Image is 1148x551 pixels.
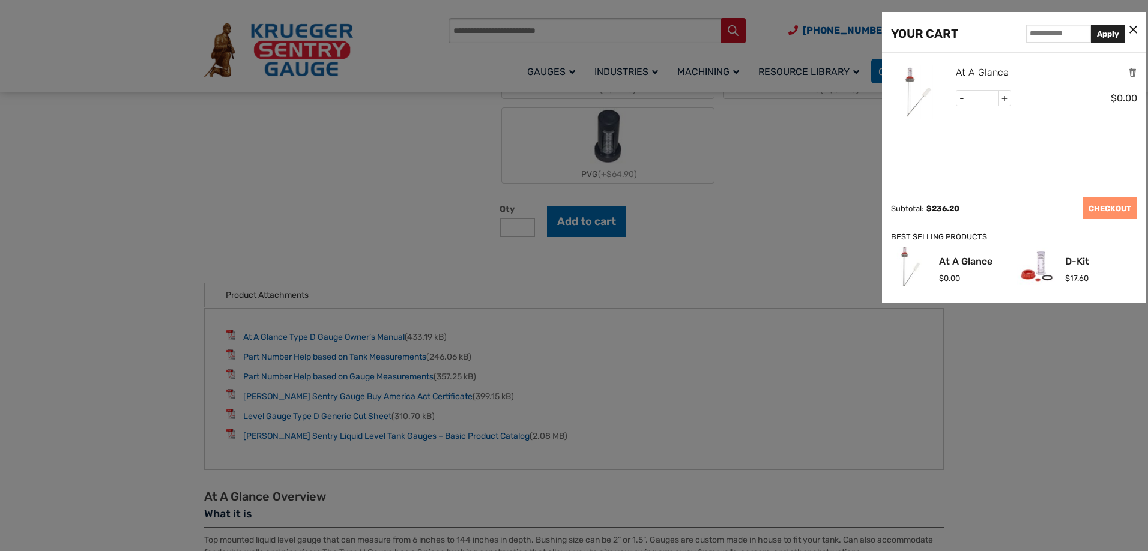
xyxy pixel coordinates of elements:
span: 0.00 [939,274,960,283]
span: 0.00 [1111,92,1137,104]
div: YOUR CART [891,24,958,43]
img: D-Kit [1017,247,1056,286]
div: Subtotal: [891,204,923,213]
span: $ [1111,92,1117,104]
a: At A Glance [956,65,1009,80]
span: - [956,91,968,106]
img: At A Glance [891,247,930,286]
span: $ [939,274,944,283]
span: $ [1065,274,1070,283]
a: D-Kit [1065,257,1089,266]
span: + [998,91,1011,106]
div: BEST SELLING PRODUCTS [891,231,1137,244]
span: $ [926,204,932,213]
span: 17.60 [1065,274,1089,283]
span: 236.20 [926,204,959,213]
a: Remove this item [1128,67,1137,78]
a: CHECKOUT [1083,197,1137,219]
button: Apply [1091,25,1125,43]
a: At A Glance [939,257,992,266]
img: At A Glance [891,65,945,119]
